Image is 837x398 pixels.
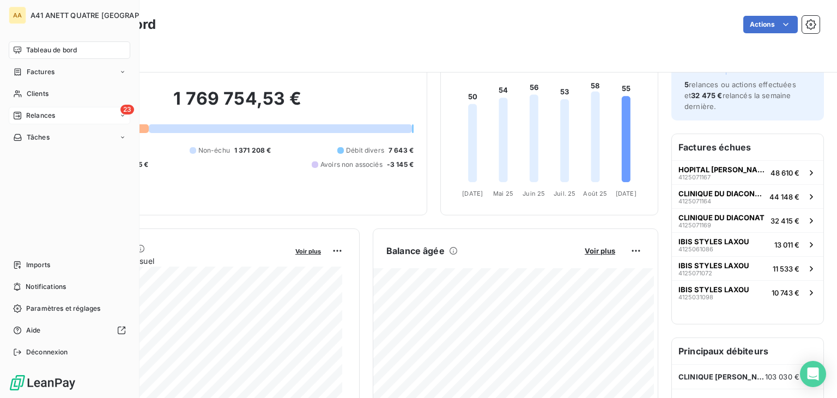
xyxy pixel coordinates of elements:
span: 4125071072 [678,270,712,276]
h6: Balance âgée [386,244,445,257]
span: Clients [27,89,48,99]
span: 32 475 € [691,91,722,100]
span: Voir plus [295,248,321,255]
button: Voir plus [292,246,324,256]
tspan: Mai 25 [493,190,513,197]
tspan: Juin 25 [523,190,545,197]
h2: 1 769 754,53 € [62,88,414,120]
button: IBIS STYLES LAXOU412507107211 533 € [672,256,823,280]
span: 4125071167 [678,174,711,180]
span: Notifications [26,282,66,292]
span: relances ou actions effectuées et relancés la semaine dernière. [684,80,796,111]
span: 4125031098 [678,294,713,300]
span: IBIS STYLES LAXOU [678,261,749,270]
span: 32 415 € [771,216,799,225]
span: 7 643 € [389,146,414,155]
span: Relances [26,111,55,120]
span: Voir plus [585,246,615,255]
span: 11 533 € [773,264,799,273]
span: Déconnexion [26,347,68,357]
span: CLINIQUE [PERSON_NAME] [678,372,765,381]
button: Voir plus [581,246,618,256]
h6: Principaux débiteurs [672,338,823,364]
span: Débit divers [346,146,384,155]
div: Open Intercom Messenger [800,361,826,387]
span: 23 [120,105,134,114]
button: IBIS STYLES LAXOU412506108613 011 € [672,232,823,256]
span: Factures [27,67,54,77]
span: 48 610 € [771,168,799,177]
tspan: Juil. 25 [554,190,575,197]
tspan: [DATE] [462,190,483,197]
span: 1 371 208 € [234,146,271,155]
span: Chiffre d'affaires mensuel [62,255,288,267]
button: Actions [743,16,798,33]
span: 4125061086 [678,246,713,252]
span: Aide [26,325,41,335]
span: 10 743 € [772,288,799,297]
div: AA [9,7,26,24]
span: 103 030 € [765,372,799,381]
span: Tâches [27,132,50,142]
tspan: Août 25 [583,190,607,197]
h6: Factures échues [672,134,823,160]
span: 5 [684,80,689,89]
tspan: [DATE] [616,190,636,197]
img: Logo LeanPay [9,374,76,391]
span: A41 ANETT QUATRE [GEOGRAPHIC_DATA] [31,11,176,20]
span: CLINIQUE DU DIACONAT [678,213,765,222]
span: CLINIQUE DU DIACONAT FONDERIE [678,189,765,198]
a: Aide [9,322,130,339]
span: 44 148 € [769,192,799,201]
span: Tableau de bord [26,45,77,55]
span: Non-échu [198,146,230,155]
span: IBIS STYLES LAXOU [678,237,749,246]
span: Paramètres et réglages [26,304,100,313]
span: Avoirs non associés [320,160,383,170]
button: CLINIQUE DU DIACONAT412507116932 415 € [672,208,823,232]
span: Imports [26,260,50,270]
span: 4125071169 [678,222,711,228]
span: 13 011 € [774,240,799,249]
button: HOPITAL [PERSON_NAME]412507116748 610 € [672,160,823,184]
span: IBIS STYLES LAXOU [678,285,749,294]
button: IBIS STYLES LAXOU412503109810 743 € [672,280,823,304]
span: -3 145 € [387,160,414,170]
span: HOPITAL [PERSON_NAME] [678,165,766,174]
span: 4125071164 [678,198,711,204]
button: CLINIQUE DU DIACONAT FONDERIE412507116444 148 € [672,184,823,208]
